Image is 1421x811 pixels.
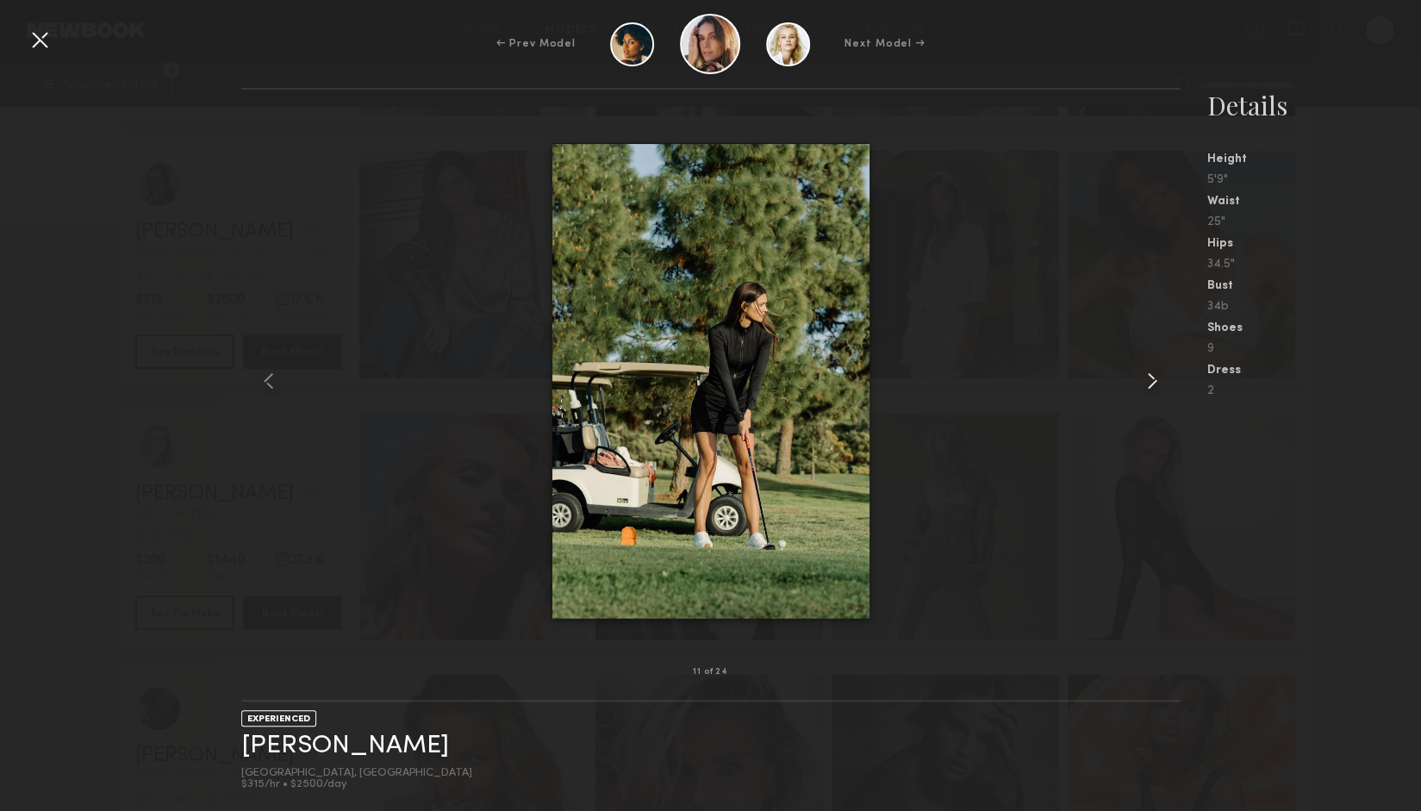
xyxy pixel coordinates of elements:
div: [GEOGRAPHIC_DATA], [GEOGRAPHIC_DATA] [241,768,472,779]
div: Dress [1207,365,1421,377]
div: ← Prev Model [496,36,576,52]
div: Waist [1207,196,1421,208]
a: [PERSON_NAME] [241,733,449,759]
div: $315/hr • $2500/day [241,779,472,790]
div: EXPERIENCED [241,710,316,727]
div: 11 of 24 [693,668,728,677]
div: Shoes [1207,322,1421,334]
div: 2 [1207,385,1421,397]
div: 5'9" [1207,174,1421,186]
div: 25" [1207,216,1421,228]
div: Bust [1207,280,1421,292]
div: Details [1207,88,1421,122]
div: 34.5" [1207,259,1421,271]
div: 34b [1207,301,1421,313]
div: Next Model → [844,36,925,52]
div: 9 [1207,343,1421,355]
div: Height [1207,153,1421,165]
div: Hips [1207,238,1421,250]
